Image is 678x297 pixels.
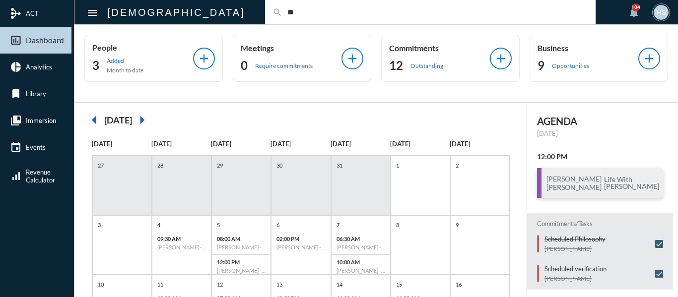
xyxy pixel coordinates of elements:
p: 10:00 AM [337,259,385,265]
p: [DATE] [211,140,271,148]
mat-icon: bookmark [10,88,22,100]
p: 10 [95,280,106,289]
span: Immersion [26,117,56,124]
p: Commitments [389,43,490,53]
h2: 12:00 PM [537,152,663,161]
p: [DATE] [151,140,211,148]
mat-icon: add [345,52,359,65]
h2: [DEMOGRAPHIC_DATA] [107,4,245,20]
p: 4 [155,221,163,229]
mat-icon: insert_chart_outlined [10,34,22,46]
p: 12:00 PM [217,259,266,265]
h2: 9 [538,58,544,73]
p: 30 [274,161,285,170]
mat-icon: event [10,141,22,153]
button: Toggle sidenav [82,2,102,22]
p: 12 [214,280,225,289]
p: 29 [214,161,225,170]
span: Revenue Calculator [26,168,55,184]
p: 31 [334,161,345,170]
p: 08:00 AM [217,236,266,242]
mat-icon: mediation [10,7,22,19]
p: 8 [394,221,402,229]
h2: AGENDA [537,115,663,127]
div: HS [654,5,669,20]
p: Month to date [107,66,143,74]
h3: [PERSON_NAME] [PERSON_NAME] [546,175,602,191]
h2: [DATE] [104,115,132,125]
span: Events [26,143,46,151]
p: Business [538,43,638,53]
p: 16 [453,280,464,289]
h6: [PERSON_NAME] - Review [217,267,266,274]
mat-icon: signal_cellular_alt [10,170,22,182]
mat-icon: pie_chart [10,61,22,73]
p: [PERSON_NAME] [544,245,606,252]
h6: [PERSON_NAME] - [PERSON_NAME] - Review [276,244,325,250]
mat-icon: add [642,52,656,65]
span: Life With [PERSON_NAME] [602,175,662,191]
p: 2 [453,161,461,170]
p: 13 [274,280,285,289]
h6: [PERSON_NAME] - [PERSON_NAME] - Fulfillment [337,267,385,274]
h2: 3 [92,58,99,73]
mat-icon: arrow_right [132,110,152,130]
p: 3 [95,221,103,229]
p: Added [107,57,143,64]
mat-icon: add [197,52,211,65]
mat-icon: arrow_left [84,110,104,130]
p: 15 [394,280,405,289]
h2: 0 [241,58,248,73]
p: Outstanding [410,62,443,69]
p: Opportunities [552,62,589,69]
p: 1 [394,161,402,170]
p: 11 [155,280,166,289]
p: 7 [334,221,342,229]
p: 28 [155,161,166,170]
span: Analytics [26,63,52,71]
p: 14 [334,280,345,289]
p: [DATE] [331,140,390,148]
h2: 12 [389,58,403,73]
p: 02:00 PM [276,236,325,242]
mat-icon: add [494,52,508,65]
h6: [PERSON_NAME] - [PERSON_NAME] - Review [217,244,266,250]
p: Scheduled Philosophy [544,235,606,243]
h6: [PERSON_NAME] - Life With [PERSON_NAME] [337,244,385,250]
p: People [92,43,193,52]
p: [PERSON_NAME] [544,275,607,282]
p: 6 [274,221,282,229]
mat-icon: notifications [628,6,640,18]
p: [DATE] [390,140,450,148]
p: Scheduled verification [544,265,607,273]
mat-icon: collections_bookmark [10,115,22,126]
mat-icon: search [272,7,282,17]
p: 9 [453,221,461,229]
p: [DATE] [450,140,509,148]
span: Library [26,90,46,98]
p: [DATE] [92,140,151,148]
div: 104 [632,3,640,11]
p: Meetings [241,43,341,53]
p: [DATE] [537,129,663,137]
p: Require commitments [255,62,313,69]
h2: Commitments/Tasks [537,220,663,228]
p: 27 [95,161,106,170]
span: Dashboard [26,36,64,45]
span: ACT [26,9,39,17]
p: 09:30 AM [157,236,206,242]
p: [DATE] [271,140,330,148]
mat-icon: Side nav toggle icon [86,7,98,19]
p: 06:30 AM [337,236,385,242]
p: 5 [214,221,222,229]
h6: [PERSON_NAME] - Retirement Income [157,244,206,250]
